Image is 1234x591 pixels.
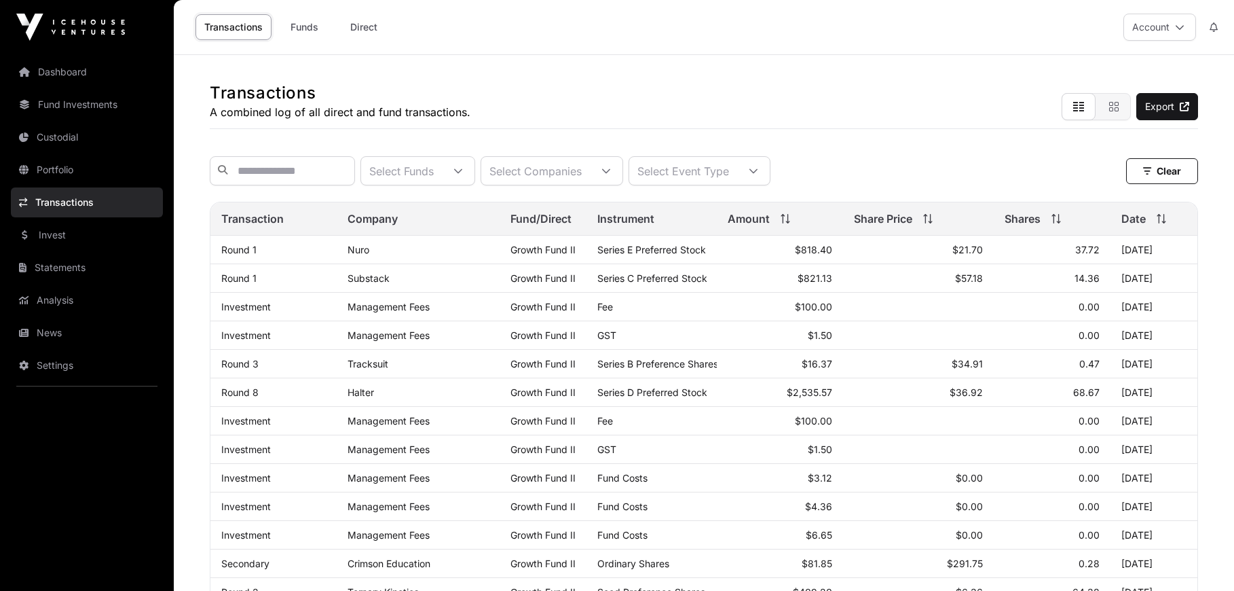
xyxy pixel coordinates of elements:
td: $16.37 [717,350,843,378]
a: News [11,318,163,348]
span: $291.75 [947,558,983,569]
span: $34.91 [952,358,983,370]
a: Growth Fund II [510,415,576,427]
p: Management Fees [348,415,489,427]
td: [DATE] [1110,378,1197,407]
a: Invest [11,220,163,250]
span: 0.28 [1079,558,1100,569]
td: $4.36 [717,492,843,521]
a: Investment [221,444,271,455]
td: [DATE] [1110,321,1197,350]
a: Growth Fund II [510,444,576,455]
a: Export [1136,93,1198,120]
a: Investment [221,501,271,512]
a: Growth Fund II [510,558,576,569]
span: Series D Preferred Stock [597,387,707,398]
td: [DATE] [1110,236,1197,264]
a: Round 1 [221,244,257,255]
span: Shares [1005,211,1041,227]
a: Settings [11,351,163,380]
a: Secondary [221,558,269,569]
span: 0.00 [1079,329,1100,341]
td: [DATE] [1110,435,1197,464]
a: Investment [221,529,271,541]
div: Select Event Type [629,157,737,185]
a: Transactions [11,187,163,217]
span: Fee [597,415,613,427]
iframe: Chat Widget [1166,526,1234,591]
td: [DATE] [1110,264,1197,293]
span: $0.00 [956,529,983,541]
td: $100.00 [717,293,843,321]
span: $57.18 [955,272,983,284]
p: Management Fees [348,501,489,512]
a: Round 8 [221,387,259,398]
span: 0.00 [1079,529,1100,541]
span: 14.36 [1074,272,1100,284]
a: Direct [337,14,391,40]
a: Transactions [195,14,272,40]
span: 0.00 [1079,415,1100,427]
span: 0.00 [1079,472,1100,484]
a: Investment [221,415,271,427]
button: Clear [1126,158,1198,184]
a: Growth Fund II [510,272,576,284]
span: 0.00 [1079,301,1100,312]
a: Growth Fund II [510,329,576,341]
span: Fund Costs [597,501,648,512]
p: Management Fees [348,329,489,341]
td: [DATE] [1110,464,1197,492]
a: Growth Fund II [510,301,576,312]
p: Management Fees [348,301,489,312]
span: 37.72 [1075,244,1100,255]
td: $81.85 [717,550,843,578]
span: Transaction [221,211,284,227]
a: Growth Fund II [510,529,576,541]
a: Investment [221,301,271,312]
span: Series C Preferred Stock [597,272,707,284]
p: A combined log of all direct and fund transactions. [210,104,470,120]
span: Instrument [597,211,654,227]
a: Investment [221,472,271,484]
a: Dashboard [11,57,163,87]
span: $0.00 [956,472,983,484]
div: Select Companies [481,157,590,185]
td: $3.12 [717,464,843,492]
div: Select Funds [361,157,442,185]
a: Funds [277,14,331,40]
a: Round 1 [221,272,257,284]
a: Growth Fund II [510,472,576,484]
a: Nuro [348,244,369,255]
a: Growth Fund II [510,387,576,398]
td: [DATE] [1110,350,1197,378]
span: Fund Costs [597,529,648,541]
td: $821.13 [717,264,843,293]
span: 0.47 [1079,358,1100,370]
p: Management Fees [348,472,489,484]
span: Ordinary Shares [597,558,669,569]
a: Crimson Education [348,558,430,569]
a: Fund Investments [11,90,163,120]
span: $36.92 [950,387,983,398]
span: Series E Preferred Stock [597,244,706,255]
a: Portfolio [11,155,163,185]
a: Round 3 [221,358,259,370]
td: $100.00 [717,407,843,435]
span: 0.00 [1079,501,1100,512]
p: Management Fees [348,529,489,541]
span: Share Price [854,211,912,227]
span: $21.70 [952,244,983,255]
td: [DATE] [1110,407,1197,435]
a: Statements [11,253,163,283]
td: [DATE] [1110,521,1197,550]
span: GST [597,329,616,341]
button: Account [1123,14,1196,41]
span: Series B Preference Shares [597,358,718,370]
td: $2,535.57 [717,378,843,407]
span: Fee [597,301,613,312]
td: [DATE] [1110,293,1197,321]
span: Date [1121,211,1146,227]
p: Management Fees [348,444,489,455]
a: Growth Fund II [510,501,576,512]
span: 0.00 [1079,444,1100,455]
